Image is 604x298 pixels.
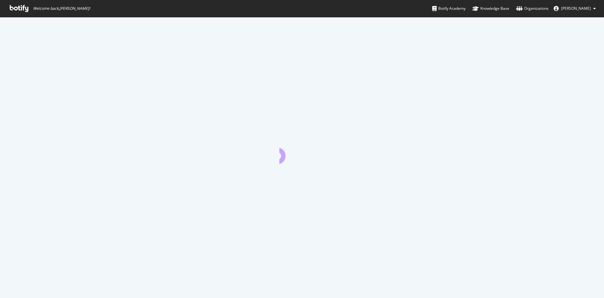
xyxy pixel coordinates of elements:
[561,6,591,11] span: Gregory
[279,141,325,164] div: animation
[473,5,509,12] div: Knowledge Base
[432,5,466,12] div: Botify Academy
[549,3,601,14] button: [PERSON_NAME]
[33,6,90,11] span: Welcome back, [PERSON_NAME] !
[516,5,549,12] div: Organizations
